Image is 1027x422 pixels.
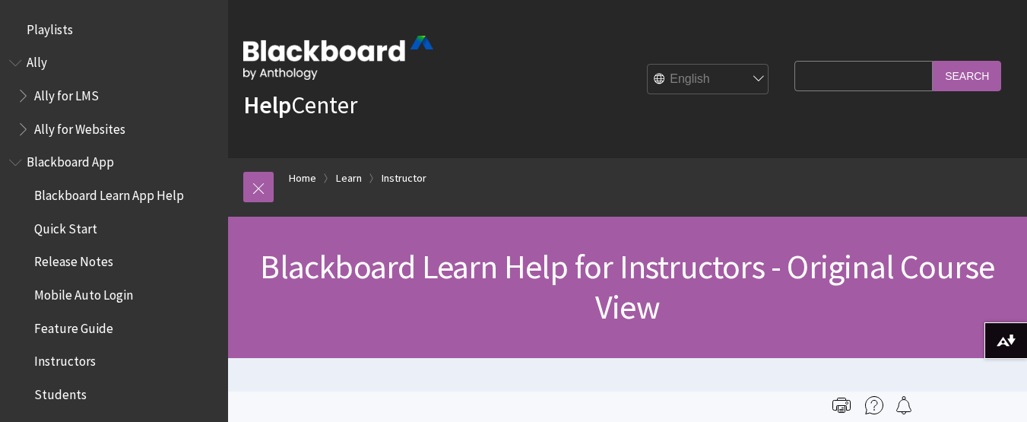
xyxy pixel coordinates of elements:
[34,216,97,236] span: Quick Start
[243,90,357,120] a: HelpCenter
[27,17,73,37] span: Playlists
[34,182,184,203] span: Blackboard Learn App Help
[865,396,883,414] img: More help
[243,36,433,80] img: Blackboard by Anthology
[648,65,769,95] select: Site Language Selector
[27,150,114,170] span: Blackboard App
[260,246,994,328] span: Blackboard Learn Help for Instructors - Original Course View
[933,61,1001,90] input: Search
[9,50,219,142] nav: Book outline for Anthology Ally Help
[243,90,291,120] strong: Help
[34,282,133,303] span: Mobile Auto Login
[34,349,96,370] span: Instructors
[9,17,219,43] nav: Book outline for Playlists
[34,83,99,103] span: Ally for LMS
[895,396,913,414] img: Follow this page
[382,169,426,188] a: Instructor
[289,169,316,188] a: Home
[336,169,362,188] a: Learn
[34,382,87,402] span: Students
[34,116,125,137] span: Ally for Websites
[34,316,113,336] span: Feature Guide
[832,396,851,414] img: Print
[34,249,113,270] span: Release Notes
[27,50,47,71] span: Ally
